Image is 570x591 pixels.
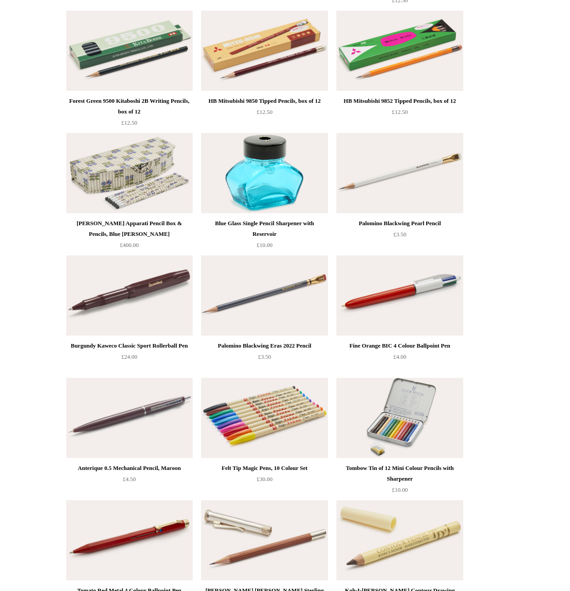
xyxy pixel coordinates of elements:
[203,96,325,106] div: HB Mitsubishi 9850 Tipped Pencils, box of 12
[258,353,271,360] span: £3.50
[339,218,461,229] div: Palomino Blackwing Pearl Pencil
[201,11,327,91] a: HB Mitsubishi 9850 Tipped Pencils, box of 12 HB Mitsubishi 9850 Tipped Pencils, box of 12
[257,476,273,482] span: £30.00
[66,218,193,255] a: [PERSON_NAME] Apparati Pencil Box & Pencils, Blue [PERSON_NAME] £400.00
[336,218,463,255] a: Palomino Blackwing Pearl Pencil £3.50
[66,500,193,580] a: Tomato Red Metal 4 Colour Ballpoint Pen Tomato Red Metal 4 Colour Ballpoint Pen
[201,11,327,91] img: HB Mitsubishi 9850 Tipped Pencils, box of 12
[201,255,327,336] img: Palomino Blackwing Eras 2022 Pencil
[201,133,327,213] img: Blue Glass Single Pencil Sharpener with Reservoir
[66,11,193,91] img: Forest Green 9500 Kitaboshi 2B Writing Pencils, box of 12
[339,96,461,106] div: HB Mitsubishi 9852 Tipped Pencils, box of 12
[336,133,463,213] a: Palomino Blackwing Pearl Pencil Palomino Blackwing Pearl Pencil
[336,11,463,91] img: HB Mitsubishi 9852 Tipped Pencils, box of 12
[69,463,190,474] div: Anterique 0.5 Mechanical Pencil, Maroon
[336,340,463,377] a: Fine Orange BIC 4 Colour Ballpoint Pen £4.00
[66,255,193,336] img: Burgundy Kaweco Classic Sport Rollerball Pen
[201,378,327,458] a: Felt Tip Magic Pens, 10 Colour Set Felt Tip Magic Pens, 10 Colour Set
[66,378,193,458] a: Anterique 0.5 Mechanical Pencil, Maroon Anterique 0.5 Mechanical Pencil, Maroon
[336,255,463,336] img: Fine Orange BIC 4 Colour Ballpoint Pen
[201,255,327,336] a: Palomino Blackwing Eras 2022 Pencil Palomino Blackwing Eras 2022 Pencil
[201,133,327,213] a: Blue Glass Single Pencil Sharpener with Reservoir Blue Glass Single Pencil Sharpener with Reservoir
[336,96,463,132] a: HB Mitsubishi 9852 Tipped Pencils, box of 12 £12.50
[201,218,327,255] a: Blue Glass Single Pencil Sharpener with Reservoir £10.00
[336,463,463,499] a: Tombow Tin of 12 Mini Colour Pencils with Sharpener £10.00
[257,109,273,115] span: £12.50
[201,378,327,458] img: Felt Tip Magic Pens, 10 Colour Set
[69,96,190,117] div: Forest Green 9500 Kitaboshi 2B Writing Pencils, box of 12
[201,96,327,132] a: HB Mitsubishi 9850 Tipped Pencils, box of 12 £12.50
[393,231,406,238] span: £3.50
[66,11,193,91] a: Forest Green 9500 Kitaboshi 2B Writing Pencils, box of 12 Forest Green 9500 Kitaboshi 2B Writing ...
[121,119,137,126] span: £12.50
[121,353,137,360] span: £24.00
[201,500,327,580] a: Graf Von Faber-Castell Sterling Silver Perfect Pencil Graf Von Faber-Castell Sterling Silver Perf...
[201,463,327,499] a: Felt Tip Magic Pens, 10 Colour Set £30.00
[66,96,193,132] a: Forest Green 9500 Kitaboshi 2B Writing Pencils, box of 12 £12.50
[120,242,138,248] span: £400.00
[201,340,327,377] a: Palomino Blackwing Eras 2022 Pencil £3.50
[336,255,463,336] a: Fine Orange BIC 4 Colour Ballpoint Pen Fine Orange BIC 4 Colour Ballpoint Pen
[336,378,463,458] img: Tombow Tin of 12 Mini Colour Pencils with Sharpener
[336,11,463,91] a: HB Mitsubishi 9852 Tipped Pencils, box of 12 HB Mitsubishi 9852 Tipped Pencils, box of 12
[203,340,325,351] div: Palomino Blackwing Eras 2022 Pencil
[336,500,463,580] img: Koh-I-Noor Brown Contour Drawing Pencil
[66,255,193,336] a: Burgundy Kaweco Classic Sport Rollerball Pen Burgundy Kaweco Classic Sport Rollerball Pen
[66,133,193,213] img: Scanlon Apparati Pencil Box & Pencils, Blue Berry
[203,463,325,474] div: Felt Tip Magic Pens, 10 Colour Set
[66,133,193,213] a: Scanlon Apparati Pencil Box & Pencils, Blue Berry Scanlon Apparati Pencil Box & Pencils, Blue Berry
[392,109,408,115] span: £12.50
[66,463,193,499] a: Anterique 0.5 Mechanical Pencil, Maroon £4.50
[336,378,463,458] a: Tombow Tin of 12 Mini Colour Pencils with Sharpener Tombow Tin of 12 Mini Colour Pencils with Sha...
[69,218,190,239] div: [PERSON_NAME] Apparati Pencil Box & Pencils, Blue [PERSON_NAME]
[393,353,406,360] span: £4.00
[201,500,327,580] img: Graf Von Faber-Castell Sterling Silver Perfect Pencil
[336,133,463,213] img: Palomino Blackwing Pearl Pencil
[257,242,273,248] span: £10.00
[69,340,190,351] div: Burgundy Kaweco Classic Sport Rollerball Pen
[123,476,136,482] span: £4.50
[339,340,461,351] div: Fine Orange BIC 4 Colour Ballpoint Pen
[66,500,193,580] img: Tomato Red Metal 4 Colour Ballpoint Pen
[392,486,408,493] span: £10.00
[336,500,463,580] a: Koh-I-Noor Brown Contour Drawing Pencil Koh-I-Noor Brown Contour Drawing Pencil
[66,340,193,377] a: Burgundy Kaweco Classic Sport Rollerball Pen £24.00
[339,463,461,484] div: Tombow Tin of 12 Mini Colour Pencils with Sharpener
[203,218,325,239] div: Blue Glass Single Pencil Sharpener with Reservoir
[66,378,193,458] img: Anterique 0.5 Mechanical Pencil, Maroon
